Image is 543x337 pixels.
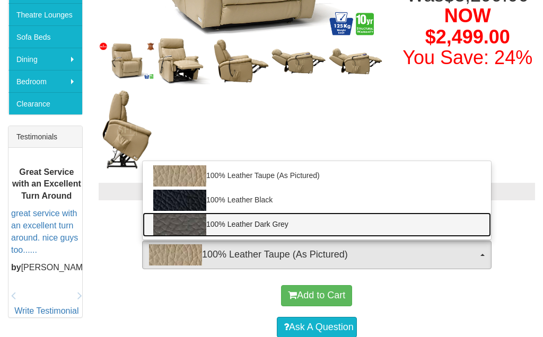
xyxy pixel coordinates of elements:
[153,214,206,235] img: 100% Leather Dark Grey
[153,165,206,187] img: 100% Leather Taupe (As Pictured)
[153,190,206,211] img: 100% Leather Black
[143,212,491,237] a: 100% Leather Dark Grey
[143,188,491,212] a: 100% Leather Black
[143,164,491,188] a: 100% Leather Taupe (As Pictured)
